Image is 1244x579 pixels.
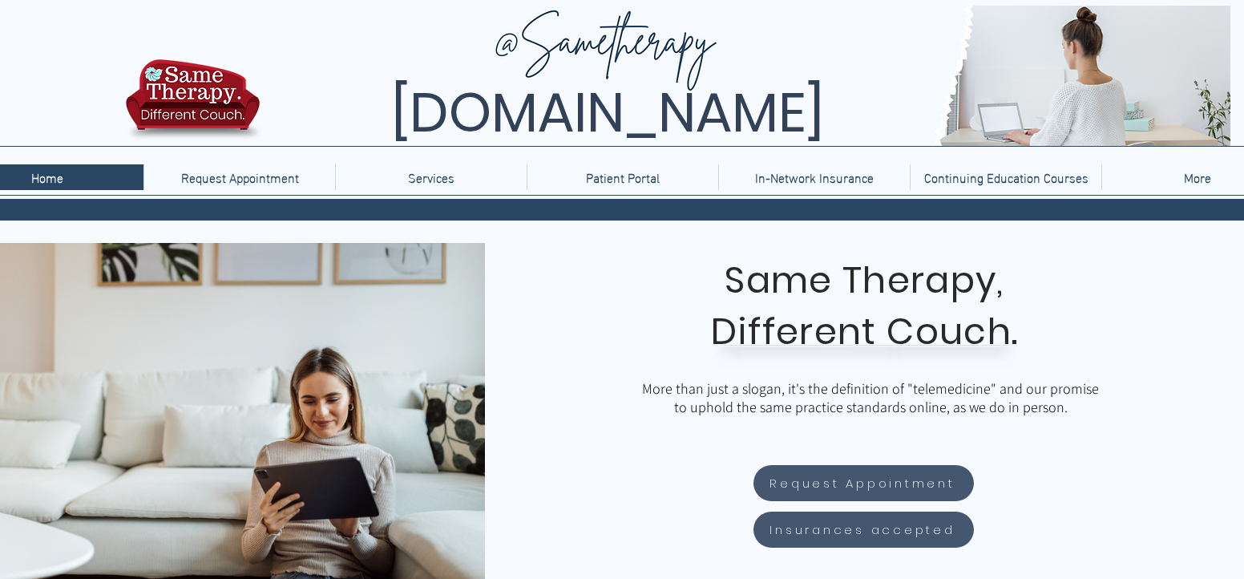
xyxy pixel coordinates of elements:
[143,164,335,190] a: Request Appointment
[264,6,1230,146] img: Same Therapy, Different Couch. TelebehavioralHealth.US
[725,255,1004,306] span: Same Therapy,
[753,512,974,548] a: Insurances accepted
[711,306,1019,357] span: Different Couch.
[638,379,1103,416] p: More than just a slogan, it's the definition of "telemedicine" and our promise to uphold the same...
[173,164,307,190] p: Request Appointment
[769,474,955,492] span: Request Appointment
[1176,164,1219,190] p: More
[23,164,71,190] p: Home
[391,75,824,151] span: [DOMAIN_NAME]
[578,164,668,190] p: Patient Portal
[400,164,462,190] p: Services
[527,164,718,190] a: Patient Portal
[335,164,527,190] div: Services
[718,164,910,190] a: In-Network Insurance
[747,164,882,190] p: In-Network Insurance
[769,520,955,539] span: Insurances accepted
[753,465,974,501] a: Request Appointment
[910,164,1101,190] a: Continuing Education Courses
[121,57,265,152] img: TBH.US
[916,164,1097,190] p: Continuing Education Courses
